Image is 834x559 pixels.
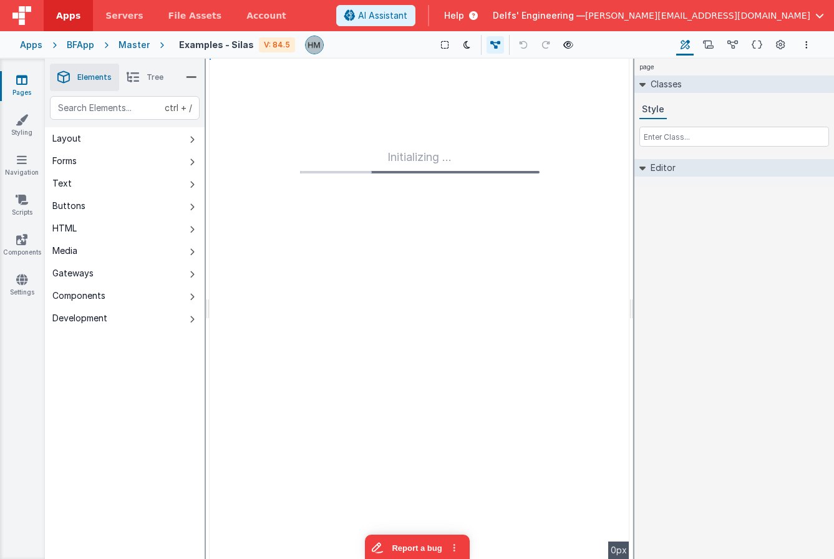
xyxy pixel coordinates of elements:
[52,312,107,324] div: Development
[52,132,81,145] div: Layout
[336,5,415,26] button: AI Assistant
[646,159,676,177] h2: Editor
[165,102,178,114] div: ctrl
[105,9,143,22] span: Servers
[306,36,323,54] img: 1b65a3e5e498230d1b9478315fee565b
[45,172,205,195] button: Text
[168,9,222,22] span: File Assets
[20,39,42,51] div: Apps
[45,307,205,329] button: Development
[165,96,192,120] span: + /
[45,195,205,217] button: Buttons
[52,200,85,212] div: Buttons
[639,100,667,119] button: Style
[444,9,464,22] span: Help
[210,59,629,559] div: -->
[52,289,105,302] div: Components
[646,75,682,93] h2: Classes
[52,245,77,257] div: Media
[45,262,205,284] button: Gateways
[67,39,94,51] div: BFApp
[799,37,814,52] button: Options
[52,177,72,190] div: Text
[45,240,205,262] button: Media
[45,217,205,240] button: HTML
[179,40,254,49] h4: Examples - Silas
[608,542,629,559] div: 0px
[585,9,810,22] span: [PERSON_NAME][EMAIL_ADDRESS][DOMAIN_NAME]
[50,96,200,120] input: Search Elements...
[147,72,163,82] span: Tree
[634,59,659,75] h4: page
[52,267,94,279] div: Gateways
[639,127,829,147] input: Enter Class...
[358,9,407,22] span: AI Assistant
[259,37,295,52] div: V: 84.5
[45,150,205,172] button: Forms
[493,9,585,22] span: Delfs' Engineering —
[56,9,80,22] span: Apps
[493,9,824,22] button: Delfs' Engineering — [PERSON_NAME][EMAIL_ADDRESS][DOMAIN_NAME]
[300,148,540,173] div: Initializing ...
[52,155,77,167] div: Forms
[45,284,205,307] button: Components
[52,222,77,235] div: HTML
[77,72,112,82] span: Elements
[119,39,150,51] div: Master
[45,127,205,150] button: Layout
